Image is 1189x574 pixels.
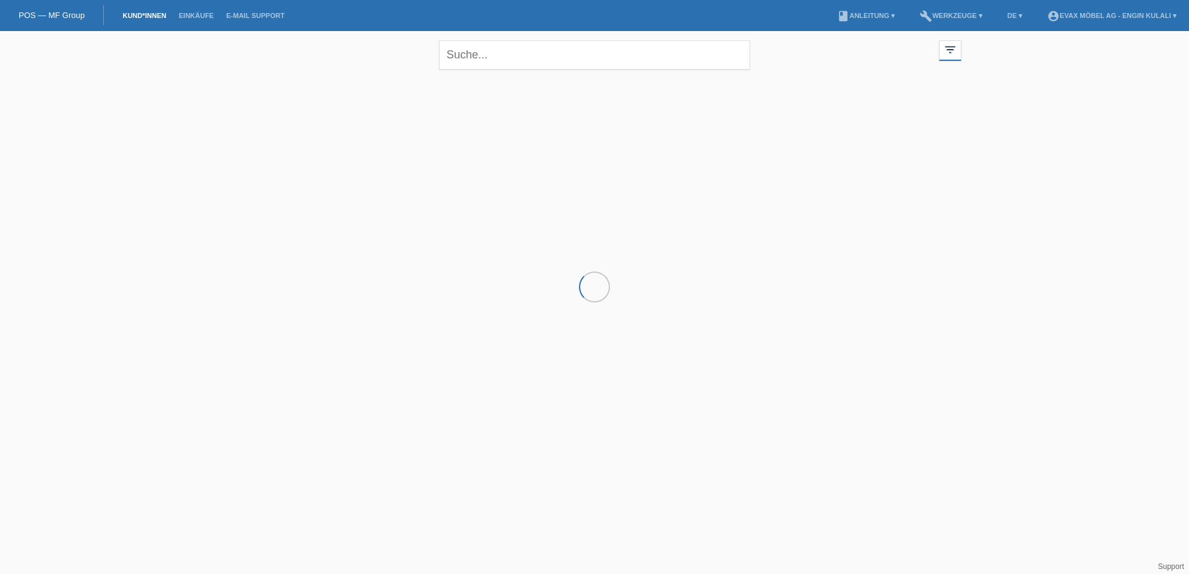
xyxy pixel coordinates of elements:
a: account_circleEVAX Möbel AG - Engin Kulali ▾ [1041,12,1183,19]
a: E-Mail Support [220,12,291,19]
i: account_circle [1047,10,1060,22]
a: Kund*innen [116,12,172,19]
i: filter_list [943,43,957,57]
a: bookAnleitung ▾ [831,12,901,19]
a: Einkäufe [172,12,220,19]
a: POS — MF Group [19,11,85,20]
a: buildWerkzeuge ▾ [914,12,989,19]
a: DE ▾ [1001,12,1029,19]
input: Suche... [439,40,750,70]
i: build [920,10,932,22]
i: book [837,10,849,22]
a: Support [1158,562,1184,571]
